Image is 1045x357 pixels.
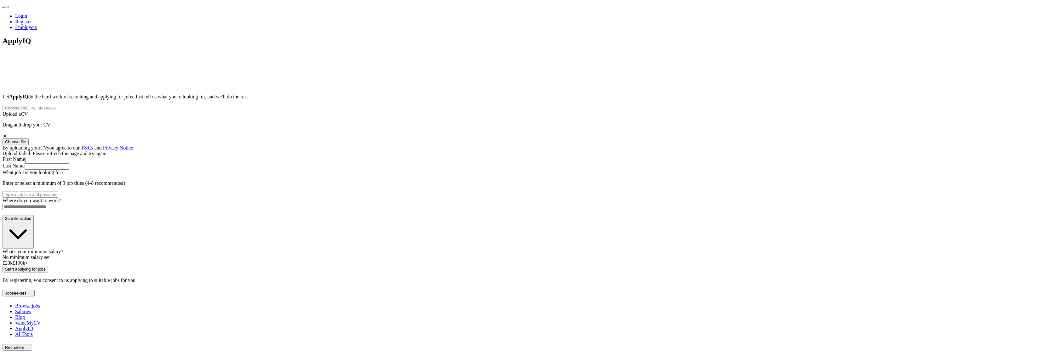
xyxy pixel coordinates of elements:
label: First Name [3,156,25,162]
button: Start applying for jobs [3,266,48,272]
a: Browse jobs [15,303,40,308]
span: Recruiters [5,345,24,350]
label: Last Name [3,163,25,168]
div: Upload failed. Please refresh the page and try again [3,151,1042,156]
button: Choose file [3,138,29,145]
p: Enter or select a minimum of 3 job titles (4-8 recommended) [3,180,1042,186]
a: AI Tools [15,331,33,337]
a: ApplyIQ [15,326,33,331]
a: Employers [15,25,37,30]
input: Type a job title and press enter [3,191,58,198]
span: Jobseekers [5,291,26,296]
span: or [3,133,7,138]
button: 25 mile radius [3,215,34,249]
label: What's your minimum salary? [3,249,63,254]
a: Privacy Notice [103,145,133,150]
p: Drag and drop your CV [3,122,1042,128]
button: Toggle main navigation menu [4,6,9,8]
h1: ApplyIQ [3,37,1042,45]
strong: ApplyIQ [9,94,28,99]
a: T&Cs [81,145,93,150]
label: Where do you want to work? [3,198,61,203]
img: toggle icon [25,346,30,349]
a: Blog [15,314,25,320]
div: By uploading your CV you agree to our and . [3,145,1042,151]
span: 25 mile radius [5,216,31,221]
a: Register [15,19,32,24]
a: Login [15,13,27,19]
span: £ 100 k+ [13,260,28,266]
p: Let do the hard work of searching and applying for jobs. Just tell us what you're looking for, an... [3,94,1042,100]
a: Salaries [15,309,31,314]
label: Upload a CV [3,111,28,117]
label: What job are you looking for? [3,170,63,175]
a: ValueMyCV [15,320,41,325]
p: By registering, you consent to us applying to suitable jobs for you [3,278,1042,283]
span: £ 20 k [3,260,13,266]
img: toggle icon [28,292,32,295]
div: No minimum salary set [3,255,1042,260]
